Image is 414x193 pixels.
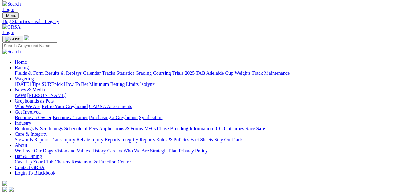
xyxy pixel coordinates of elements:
[2,24,21,30] img: GRSA
[123,148,149,153] a: Who We Are
[15,59,27,65] a: Home
[45,70,82,76] a: Results & Replays
[102,70,115,76] a: Tracks
[252,70,290,76] a: Track Maintenance
[2,12,19,19] button: Toggle navigation
[15,76,34,81] a: Wagering
[214,126,244,131] a: ICG Outcomes
[172,70,183,76] a: Trials
[170,126,213,131] a: Breeding Information
[15,70,412,76] div: Racing
[245,126,265,131] a: Race Safe
[191,137,213,142] a: Fact Sheets
[15,98,54,103] a: Greyhounds as Pets
[2,49,21,54] img: Search
[15,115,51,120] a: Become an Owner
[2,7,14,12] a: Login
[15,93,26,98] a: News
[64,82,88,87] a: How To Bet
[15,120,31,126] a: Industry
[15,115,412,120] div: Get Involved
[64,126,98,131] a: Schedule of Fees
[15,137,49,142] a: Stewards Reports
[89,82,139,87] a: Minimum Betting Limits
[15,154,42,159] a: Bar & Dining
[2,1,21,7] img: Search
[53,115,88,120] a: Become a Trainer
[150,148,178,153] a: Strategic Plan
[156,137,189,142] a: Rules & Policies
[15,137,412,143] div: Care & Integrity
[9,187,14,192] img: twitter.svg
[15,170,55,175] a: Login To Blackbook
[15,104,412,109] div: Greyhounds as Pets
[15,126,412,131] div: Industry
[15,109,41,115] a: Get Involved
[179,148,208,153] a: Privacy Policy
[214,137,243,142] a: Stay On Track
[15,70,44,76] a: Fields & Form
[15,126,63,131] a: Bookings & Scratchings
[15,165,44,170] a: Contact GRSA
[2,42,57,49] input: Search
[6,13,16,18] span: Menu
[42,104,88,109] a: Retire Your Greyhound
[83,70,101,76] a: Calendar
[99,126,143,131] a: Applications & Forms
[2,19,412,24] a: Dog Statistics - Val's Legacy
[2,30,14,35] a: Login
[24,35,29,40] img: logo-grsa-white.png
[107,148,122,153] a: Careers
[42,82,63,87] a: SUREpick
[89,104,132,109] a: GAP SA Assessments
[15,148,412,154] div: About
[15,82,40,87] a: [DATE] Tips
[2,36,23,42] button: Toggle navigation
[15,104,40,109] a: Who We Are
[54,148,90,153] a: Vision and Values
[117,70,134,76] a: Statistics
[15,131,47,137] a: Care & Integrity
[89,115,138,120] a: Purchasing a Greyhound
[2,187,7,192] img: facebook.svg
[185,70,233,76] a: 2025 TAB Adelaide Cup
[55,159,131,164] a: Chasers Restaurant & Function Centre
[91,137,120,142] a: Injury Reports
[15,159,412,165] div: Bar & Dining
[15,82,412,87] div: Wagering
[15,93,412,98] div: News & Media
[153,70,171,76] a: Coursing
[51,137,90,142] a: Track Injury Rebate
[139,115,162,120] a: Syndication
[15,148,53,153] a: We Love Our Dogs
[27,93,66,98] a: [PERSON_NAME]
[15,143,27,148] a: About
[121,137,155,142] a: Integrity Reports
[235,70,251,76] a: Weights
[2,181,7,186] img: logo-grsa-white.png
[15,65,29,70] a: Racing
[136,70,152,76] a: Grading
[140,82,155,87] a: Isolynx
[15,87,45,92] a: News & Media
[5,37,20,42] img: Close
[91,148,106,153] a: History
[144,126,169,131] a: MyOzChase
[15,159,53,164] a: Cash Up Your Club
